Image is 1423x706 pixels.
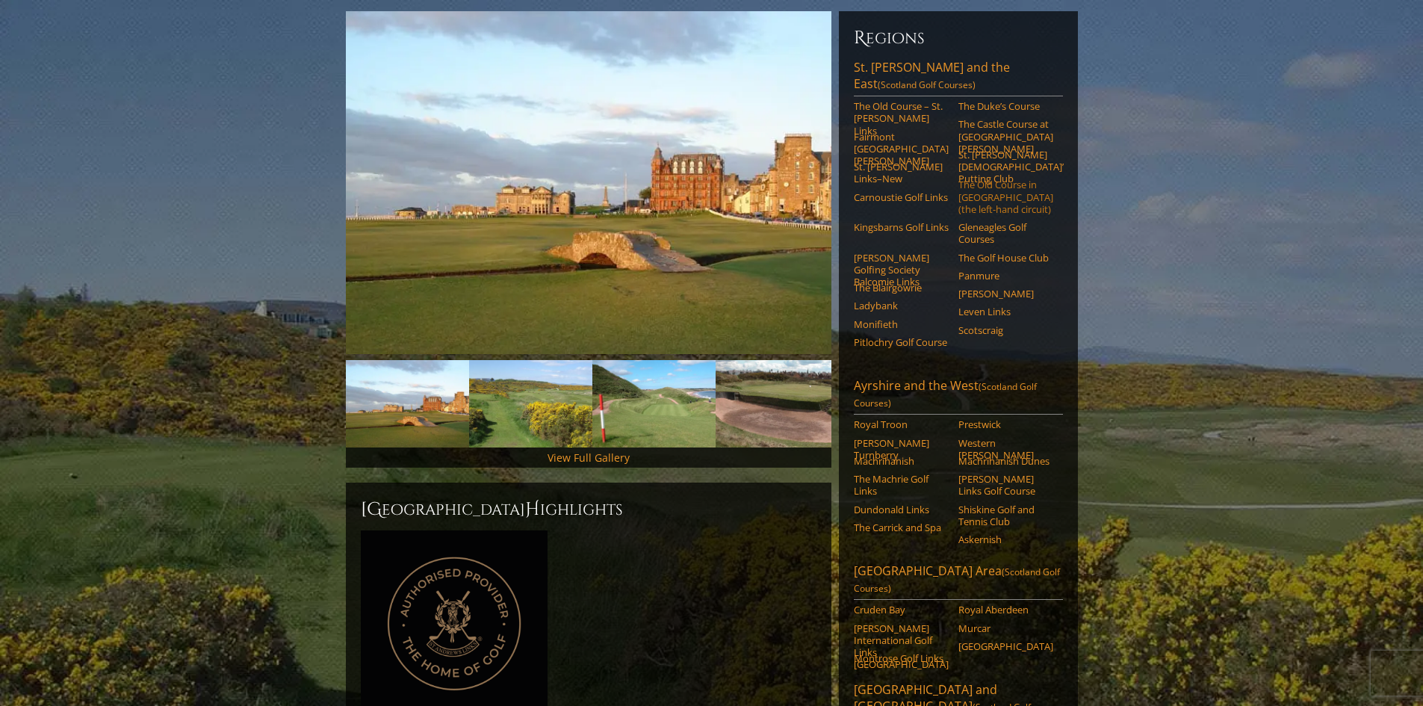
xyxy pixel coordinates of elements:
[958,604,1053,616] a: Royal Aberdeen
[958,533,1053,545] a: Askernish
[854,59,1063,96] a: St. [PERSON_NAME] and the East(Scotland Golf Courses)
[854,437,949,462] a: [PERSON_NAME] Turnberry
[958,306,1053,318] a: Leven Links
[958,640,1053,652] a: [GEOGRAPHIC_DATA]
[854,504,949,515] a: Dundonald Links
[854,473,949,498] a: The Machrie Golf Links
[854,563,1063,600] a: [GEOGRAPHIC_DATA] Area(Scotland Golf Courses)
[854,377,1063,415] a: Ayrshire and the West(Scotland Golf Courses)
[854,131,949,167] a: Fairmont [GEOGRAPHIC_DATA][PERSON_NAME]
[958,270,1053,282] a: Panmure
[958,118,1053,155] a: The Castle Course at [GEOGRAPHIC_DATA][PERSON_NAME]
[958,437,1053,462] a: Western [PERSON_NAME]
[854,566,1060,595] span: (Scotland Golf Courses)
[854,455,949,467] a: Machrihanish
[854,622,949,671] a: [PERSON_NAME] International Golf Links [GEOGRAPHIC_DATA]
[361,498,816,521] h2: [GEOGRAPHIC_DATA] ighlights
[854,521,949,533] a: The Carrick and Spa
[958,252,1053,264] a: The Golf House Club
[958,418,1053,430] a: Prestwick
[958,179,1053,215] a: The Old Course in [GEOGRAPHIC_DATA] (the left-hand circuit)
[548,450,630,465] a: View Full Gallery
[854,161,949,185] a: St. [PERSON_NAME] Links–New
[854,191,949,203] a: Carnoustie Golf Links
[958,504,1053,528] a: Shiskine Golf and Tennis Club
[958,221,1053,246] a: Gleneagles Golf Courses
[958,455,1053,467] a: Machrihanish Dunes
[525,498,540,521] span: H
[958,149,1053,185] a: St. [PERSON_NAME] [DEMOGRAPHIC_DATA]’ Putting Club
[854,336,949,348] a: Pitlochry Golf Course
[958,324,1053,336] a: Scotscraig
[958,100,1053,112] a: The Duke’s Course
[878,78,976,91] span: (Scotland Golf Courses)
[958,473,1053,498] a: [PERSON_NAME] Links Golf Course
[958,288,1053,300] a: [PERSON_NAME]
[854,604,949,616] a: Cruden Bay
[854,652,949,664] a: Montrose Golf Links
[958,622,1053,634] a: Murcar
[854,418,949,430] a: Royal Troon
[854,300,949,312] a: Ladybank
[854,380,1037,409] span: (Scotland Golf Courses)
[854,252,949,288] a: [PERSON_NAME] Golfing Society Balcomie Links
[854,318,949,330] a: Monifieth
[854,26,1063,50] h6: Regions
[854,221,949,233] a: Kingsbarns Golf Links
[854,282,949,294] a: The Blairgowrie
[854,100,949,137] a: The Old Course – St. [PERSON_NAME] Links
